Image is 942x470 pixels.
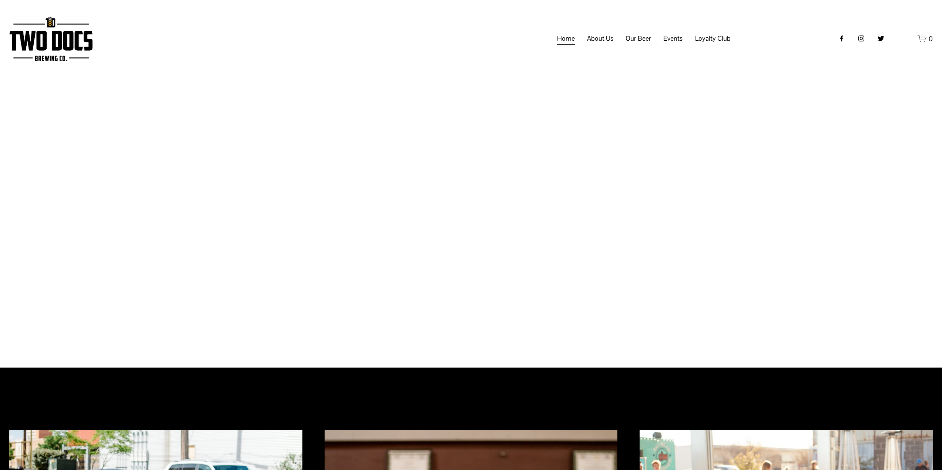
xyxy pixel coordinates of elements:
[626,32,651,45] span: Our Beer
[9,16,92,61] img: Two Docs Brewing Co.
[695,32,731,45] span: Loyalty Club
[587,32,613,45] span: About Us
[587,31,613,45] a: folder dropdown
[918,34,933,43] a: 0 items in cart
[557,31,575,45] a: Home
[858,35,865,42] a: instagram-unauth
[838,35,845,42] a: Facebook
[663,31,683,45] a: folder dropdown
[626,31,651,45] a: folder dropdown
[695,31,731,45] a: folder dropdown
[663,32,683,45] span: Events
[929,34,933,43] span: 0
[877,35,885,42] a: twitter-unauth
[212,192,730,237] h1: Beer is Art.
